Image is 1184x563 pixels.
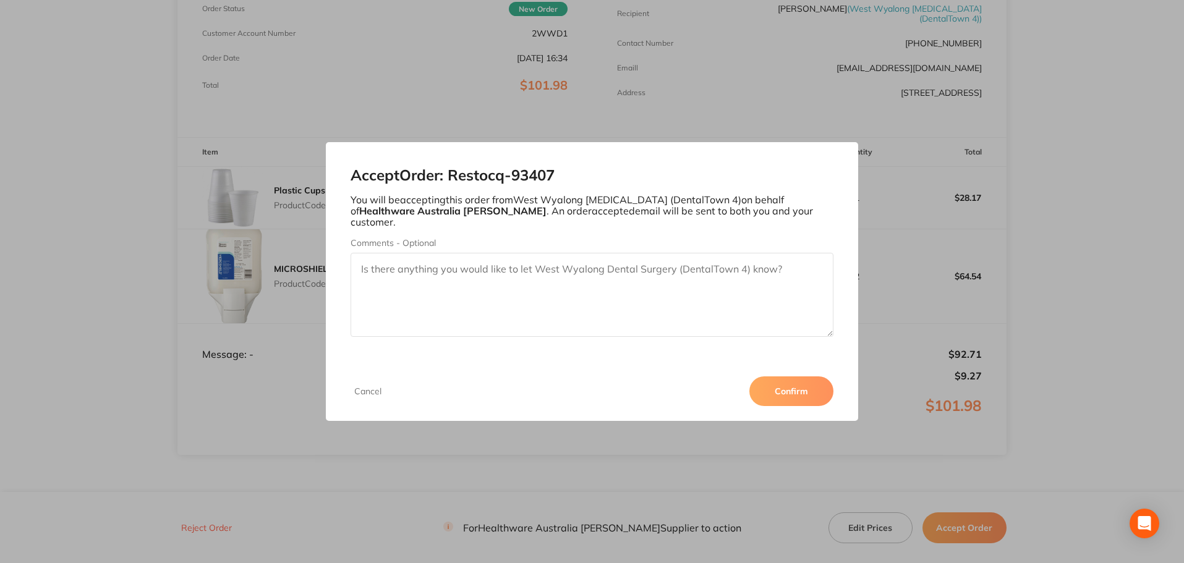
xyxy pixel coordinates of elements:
div: Open Intercom Messenger [1130,509,1159,538]
button: Confirm [749,376,833,406]
button: Cancel [351,386,385,397]
h2: Accept Order: Restocq- 93407 [351,167,834,184]
p: You will be accepting this order from West Wyalong [MEDICAL_DATA] (DentalTown 4) on behalf of . A... [351,194,834,228]
label: Comments - Optional [351,238,834,248]
b: Healthware Australia [PERSON_NAME] [359,205,547,217]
